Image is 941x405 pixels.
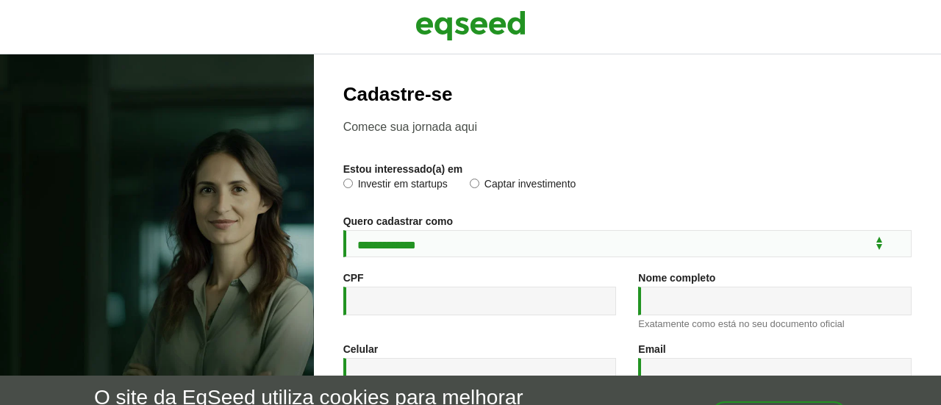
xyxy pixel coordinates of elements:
[343,120,912,134] p: Comece sua jornada aqui
[343,179,353,188] input: Investir em startups
[470,179,479,188] input: Captar investimento
[343,216,453,226] label: Quero cadastrar como
[638,319,912,329] div: Exatamente como está no seu documento oficial
[343,179,448,193] label: Investir em startups
[343,164,463,174] label: Estou interessado(a) em
[415,7,526,44] img: EqSeed Logo
[470,179,576,193] label: Captar investimento
[343,273,364,283] label: CPF
[343,84,912,105] h2: Cadastre-se
[638,273,715,283] label: Nome completo
[343,344,378,354] label: Celular
[638,344,665,354] label: Email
